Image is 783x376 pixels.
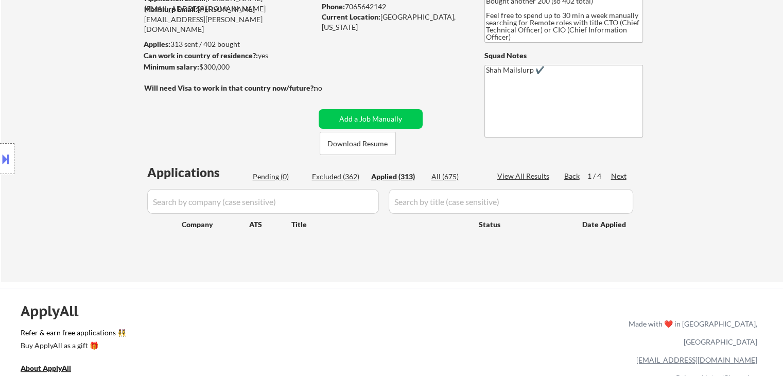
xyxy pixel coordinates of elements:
[182,219,249,230] div: Company
[312,172,363,182] div: Excluded (362)
[21,364,71,372] u: About ApplyAll
[144,62,199,71] strong: Minimum salary:
[322,12,380,21] strong: Current Location:
[144,50,312,61] div: yes
[322,12,467,32] div: [GEOGRAPHIC_DATA], [US_STATE]
[21,342,124,349] div: Buy ApplyAll as a gift 🎁
[21,302,90,320] div: ApplyAll
[431,172,483,182] div: All (675)
[144,4,315,35] div: [PERSON_NAME][EMAIL_ADDRESS][PERSON_NAME][DOMAIN_NAME]
[624,315,757,351] div: Made with ❤️ in [GEOGRAPHIC_DATA], [GEOGRAPHIC_DATA]
[611,171,628,181] div: Next
[144,83,316,92] strong: Will need Visa to work in that country now/future?:
[291,219,469,230] div: Title
[582,219,628,230] div: Date Applied
[21,363,85,375] a: About ApplyAll
[587,171,611,181] div: 1 / 4
[319,109,423,129] button: Add a Job Manually
[144,39,315,49] div: 313 sent / 402 bought
[322,2,467,12] div: 7065642142
[144,62,315,72] div: $300,000
[479,215,567,233] div: Status
[144,40,170,48] strong: Applies:
[320,132,396,155] button: Download Resume
[144,5,198,13] strong: Mailslurp Email:
[636,355,757,364] a: [EMAIL_ADDRESS][DOMAIN_NAME]
[564,171,581,181] div: Back
[144,51,258,60] strong: Can work in country of residence?:
[484,50,643,61] div: Squad Notes
[314,83,343,93] div: no
[147,189,379,214] input: Search by company (case sensitive)
[371,172,423,182] div: Applied (313)
[389,189,633,214] input: Search by title (case sensitive)
[497,171,552,181] div: View All Results
[147,166,249,179] div: Applications
[322,2,345,11] strong: Phone:
[21,329,413,340] a: Refer & earn free applications 👯‍♀️
[253,172,304,182] div: Pending (0)
[21,340,124,353] a: Buy ApplyAll as a gift 🎁
[249,219,291,230] div: ATS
